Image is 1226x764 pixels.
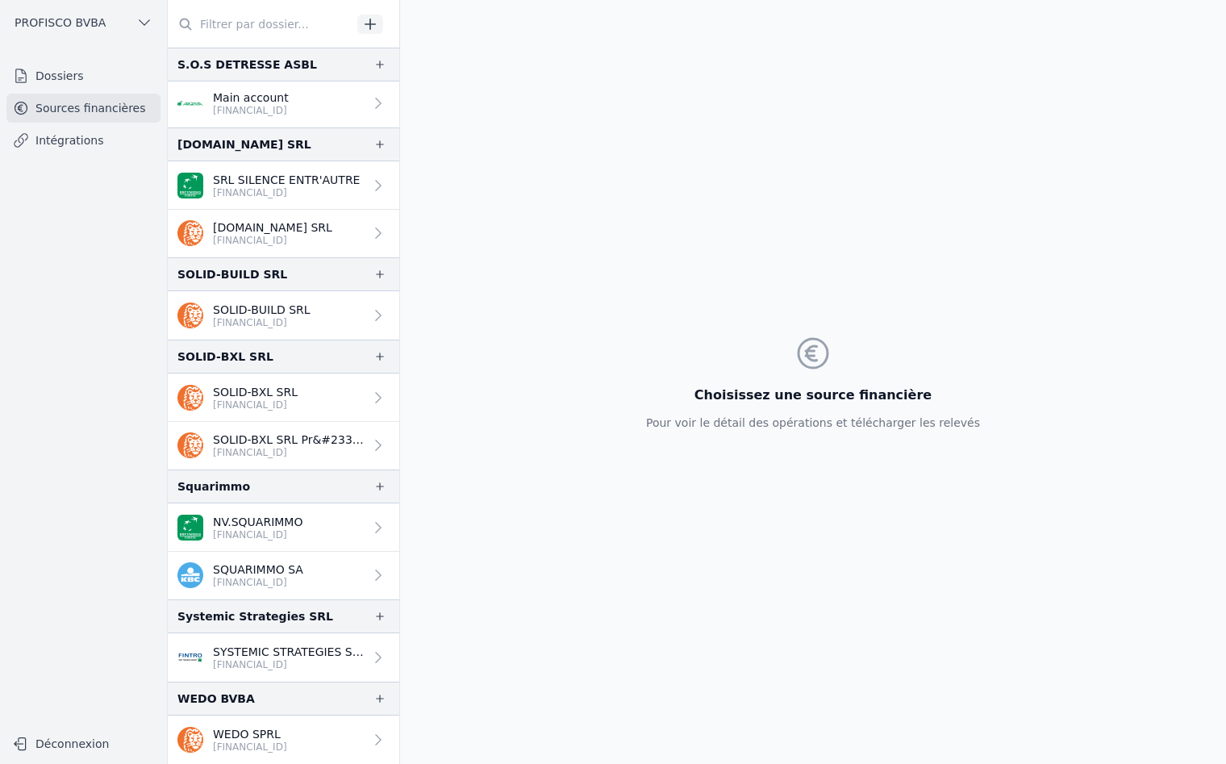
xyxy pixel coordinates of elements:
div: Squarimmo [177,477,250,496]
img: ing.png [177,220,203,246]
h3: Choisissez une source financière [646,386,980,405]
p: SRL SILENCE ENTR'AUTRE [213,172,360,188]
p: [FINANCIAL_ID] [213,528,302,541]
p: [FINANCIAL_ID] [213,104,289,117]
a: [DOMAIN_NAME] SRL [FINANCIAL_ID] [168,210,399,257]
p: SOLID-BXL SRL Pr&#233;compte//Imp&#244;t [213,432,364,448]
p: SOLID-BUILD SRL [213,302,311,318]
a: SQUARIMMO SA [FINANCIAL_ID] [168,552,399,599]
a: SRL SILENCE ENTR'AUTRE [FINANCIAL_ID] [168,161,399,210]
img: ARGENTA_ARSPBE22.png [177,90,203,116]
a: SOLID-BXL SRL [FINANCIAL_ID] [168,374,399,422]
p: [FINANCIAL_ID] [213,399,298,411]
a: Dossiers [6,61,161,90]
img: ing.png [177,303,203,328]
a: SOLID-BXL SRL Pr&#233;compte//Imp&#244;t [FINANCIAL_ID] [168,422,399,470]
img: BNP_BE_BUSINESS_GEBABEBB.png [177,173,203,198]
div: [DOMAIN_NAME] SRL [177,135,311,154]
p: [FINANCIAL_ID] [213,576,303,589]
button: PROFISCO BVBA [6,10,161,35]
p: WEDO SPRL [213,726,287,742]
img: ing.png [177,385,203,411]
img: FINTRO_BE_BUSINESS_GEBABEBB.png [177,645,203,670]
img: ing.png [177,727,203,753]
a: NV.SQUARIMMO [FINANCIAL_ID] [168,503,399,552]
img: BNP_BE_BUSINESS_GEBABEBB.png [177,515,203,541]
a: Main account [FINANCIAL_ID] [168,79,399,127]
a: SYSTEMIC STRATEGIES SRL [FINANCIAL_ID] [168,633,399,682]
p: SOLID-BXL SRL [213,384,298,400]
p: NV.SQUARIMMO [213,514,302,530]
div: WEDO BVBA [177,689,255,708]
p: Main account [213,90,289,106]
p: [FINANCIAL_ID] [213,658,364,671]
img: kbc.png [177,562,203,588]
p: SQUARIMMO SA [213,562,303,578]
div: Systemic Strategies SRL [177,607,333,626]
a: SOLID-BUILD SRL [FINANCIAL_ID] [168,291,399,340]
a: Intégrations [6,126,161,155]
p: [FINANCIAL_ID] [213,741,287,754]
p: [FINANCIAL_ID] [213,234,332,247]
a: Sources financières [6,94,161,123]
a: WEDO SPRL [FINANCIAL_ID] [168,716,399,764]
input: Filtrer par dossier... [168,10,352,39]
p: [FINANCIAL_ID] [213,186,360,199]
p: Pour voir le détail des opérations et télécharger les relevés [646,415,980,431]
button: Déconnexion [6,731,161,757]
p: [FINANCIAL_ID] [213,446,364,459]
p: [DOMAIN_NAME] SRL [213,219,332,236]
div: SOLID-BUILD SRL [177,265,287,284]
img: ing.png [177,432,203,458]
div: S.O.S DETRESSE ASBL [177,55,317,74]
span: PROFISCO BVBA [15,15,106,31]
p: [FINANCIAL_ID] [213,316,311,329]
div: SOLID-BXL SRL [177,347,273,366]
p: SYSTEMIC STRATEGIES SRL [213,644,364,660]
